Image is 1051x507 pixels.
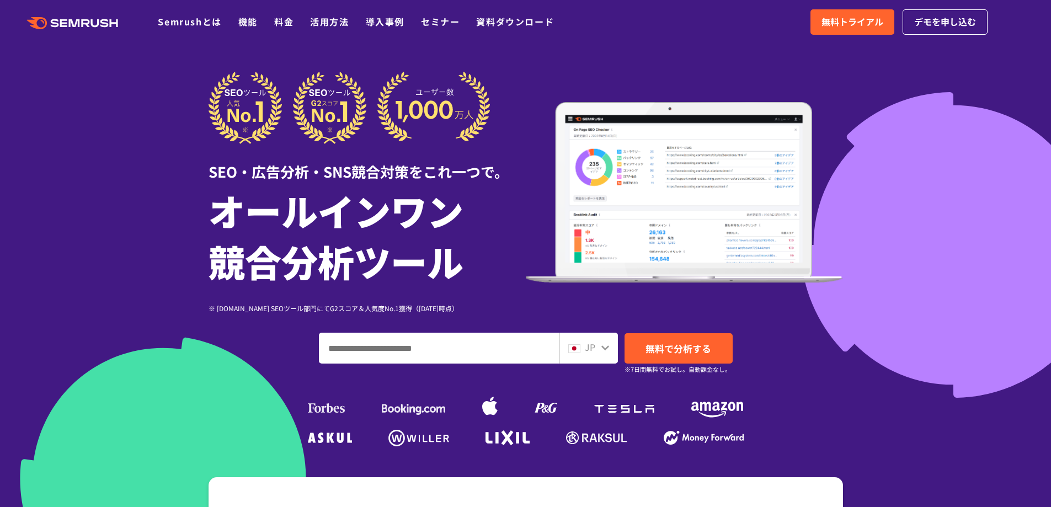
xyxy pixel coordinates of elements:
a: 導入事例 [366,15,404,28]
span: デモを申し込む [914,15,976,29]
div: ※ [DOMAIN_NAME] SEOツール部門にてG2スコア＆人気度No.1獲得（[DATE]時点） [209,303,526,313]
a: 資料ダウンロード [476,15,554,28]
div: SEO・広告分析・SNS競合対策をこれ一つで。 [209,144,526,182]
h1: オールインワン 競合分析ツール [209,185,526,286]
a: 活用方法 [310,15,349,28]
span: 無料で分析する [645,341,711,355]
a: Semrushとは [158,15,221,28]
a: 無料トライアル [810,9,894,35]
a: 料金 [274,15,294,28]
a: セミナー [421,15,460,28]
small: ※7日間無料でお試し。自動課金なし。 [625,364,731,375]
span: 無料トライアル [821,15,883,29]
a: 無料で分析する [625,333,733,364]
input: ドメイン、キーワードまたはURLを入力してください [319,333,558,363]
a: 機能 [238,15,258,28]
a: デモを申し込む [903,9,988,35]
span: JP [585,340,595,354]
